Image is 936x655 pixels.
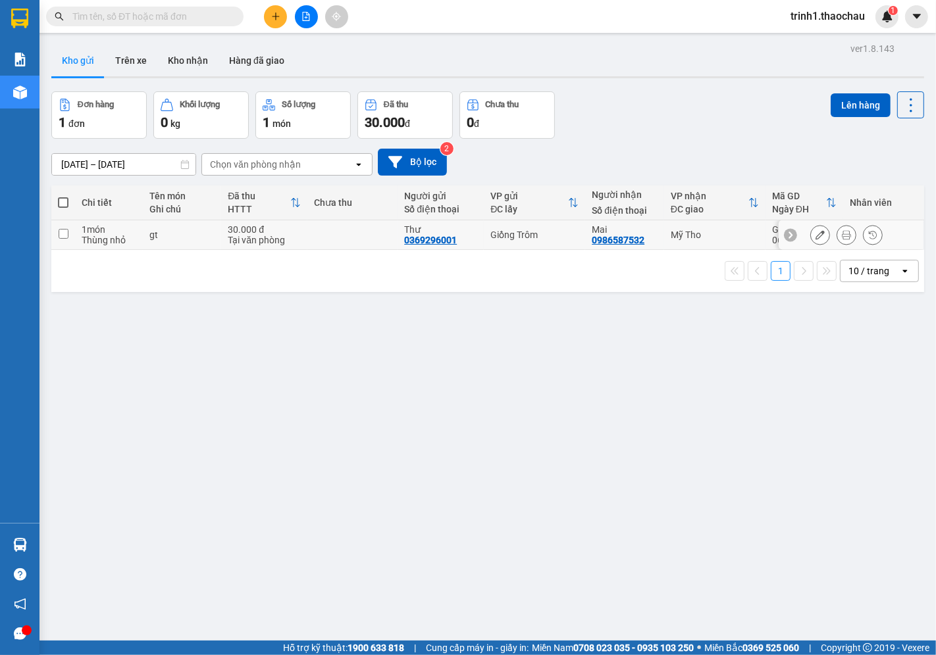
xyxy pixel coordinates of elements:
[13,85,27,99] img: warehouse-icon
[404,204,477,214] div: Số điện thoại
[228,235,301,245] div: Tại văn phòng
[671,230,759,240] div: Mỹ Tho
[891,6,895,15] span: 1
[404,235,457,245] div: 0369296001
[592,189,658,200] div: Người nhận
[771,261,791,281] button: 1
[742,643,799,653] strong: 0369 525 060
[82,235,136,245] div: Thùng nhỏ
[149,191,215,201] div: Tên món
[219,45,295,76] button: Hàng đã giao
[459,91,555,139] button: Chưa thu0đ
[59,114,66,130] span: 1
[51,45,105,76] button: Kho gửi
[295,5,318,28] button: file-add
[592,235,644,245] div: 0986587532
[810,225,830,245] div: Sửa đơn hàng
[180,100,220,109] div: Khối lượng
[78,100,114,109] div: Đơn hàng
[72,9,228,24] input: Tìm tên, số ĐT hoặc mã đơn
[881,11,893,22] img: icon-new-feature
[13,53,27,66] img: solution-icon
[332,12,341,21] span: aim
[282,100,315,109] div: Số lượng
[263,114,270,130] span: 1
[301,12,311,21] span: file-add
[11,9,28,28] img: logo-vxr
[348,643,404,653] strong: 1900 633 818
[82,197,136,208] div: Chi tiết
[149,204,215,214] div: Ghi chú
[592,224,658,235] div: Mai
[153,91,249,139] button: Khối lượng0kg
[365,114,405,130] span: 30.000
[357,91,453,139] button: Đã thu30.000đ
[671,204,748,214] div: ĐC giao
[573,643,694,653] strong: 0708 023 035 - 0935 103 250
[671,191,748,201] div: VP nhận
[14,627,26,640] span: message
[161,114,168,130] span: 0
[210,158,301,171] div: Chọn văn phòng nhận
[900,266,910,276] svg: open
[772,224,837,235] div: GT2509150001
[353,159,364,170] svg: open
[228,224,301,235] div: 30.000 đ
[283,641,404,655] span: Hỗ trợ kỹ thuật:
[532,641,694,655] span: Miền Nam
[809,641,811,655] span: |
[766,185,843,220] th: Toggle SortBy
[664,185,766,220] th: Toggle SortBy
[264,5,287,28] button: plus
[592,205,658,216] div: Số điện thoại
[14,568,26,581] span: question-circle
[149,230,215,240] div: gt
[772,191,826,201] div: Mã GD
[14,598,26,610] span: notification
[863,643,872,652] span: copyright
[850,41,895,56] div: ver 1.8.143
[474,118,479,129] span: đ
[467,114,474,130] span: 0
[848,264,889,278] div: 10 / trang
[271,12,280,21] span: plus
[486,100,519,109] div: Chưa thu
[426,641,529,655] span: Cung cấp máy in - giấy in:
[228,191,290,201] div: Đã thu
[378,149,447,176] button: Bộ lọc
[704,641,799,655] span: Miền Bắc
[404,224,477,235] div: Thư
[255,91,351,139] button: Số lượng1món
[82,224,136,235] div: 1 món
[405,118,410,129] span: đ
[484,185,585,220] th: Toggle SortBy
[697,645,701,650] span: ⚪️
[221,185,307,220] th: Toggle SortBy
[52,154,195,175] input: Select a date range.
[831,93,891,117] button: Lên hàng
[490,230,579,240] div: Giồng Trôm
[273,118,291,129] span: món
[440,142,454,155] sup: 2
[55,12,64,21] span: search
[314,197,391,208] div: Chưa thu
[13,538,27,552] img: warehouse-icon
[490,204,568,214] div: ĐC lấy
[780,8,875,24] span: trinh1.thaochau
[384,100,408,109] div: Đã thu
[911,11,923,22] span: caret-down
[68,118,85,129] span: đơn
[404,191,477,201] div: Người gửi
[157,45,219,76] button: Kho nhận
[105,45,157,76] button: Trên xe
[772,204,826,214] div: Ngày ĐH
[490,191,568,201] div: VP gửi
[905,5,928,28] button: caret-down
[170,118,180,129] span: kg
[228,204,290,214] div: HTTT
[889,6,898,15] sup: 1
[772,235,837,245] div: 06:04 [DATE]
[414,641,416,655] span: |
[325,5,348,28] button: aim
[850,197,916,208] div: Nhân viên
